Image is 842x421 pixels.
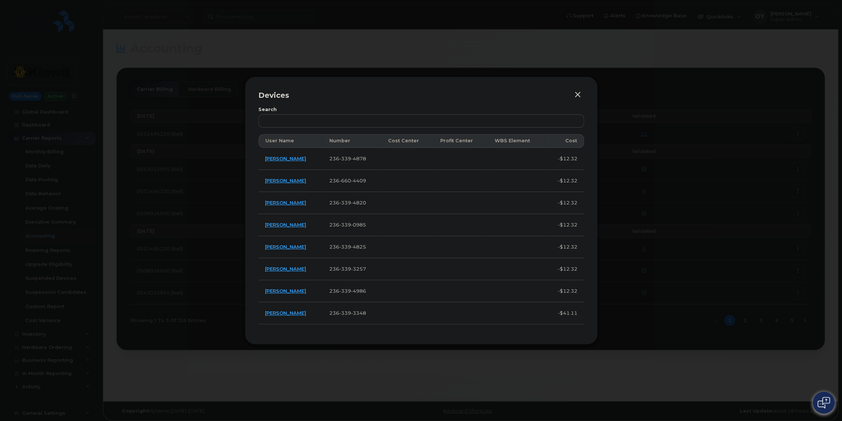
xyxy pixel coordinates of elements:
[351,222,366,228] span: 0985
[322,134,381,147] th: Number
[329,178,366,183] span: 236
[545,170,584,192] td: -$12.32
[339,200,351,206] span: 339
[351,288,366,294] span: 4986
[329,222,366,228] span: 236
[351,178,366,183] span: 4409
[329,244,366,250] span: 236
[265,222,306,228] a: [PERSON_NAME]
[265,266,306,272] a: [PERSON_NAME]
[265,288,306,294] a: [PERSON_NAME]
[434,134,488,147] th: Profit Center
[329,266,366,272] span: 236
[545,134,584,147] th: Cost
[265,178,306,183] a: [PERSON_NAME]
[265,200,306,206] a: [PERSON_NAME]
[545,302,584,324] td: -$41.11
[545,236,584,258] td: -$12.32
[545,192,584,214] td: -$12.32
[351,156,366,161] span: 4878
[339,288,351,294] span: 339
[339,156,351,161] span: 339
[339,244,351,250] span: 339
[351,244,366,250] span: 4825
[545,148,584,170] td: -$12.32
[329,156,366,161] span: 236
[339,178,351,183] span: 660
[339,222,351,228] span: 339
[351,200,366,206] span: 4820
[817,397,830,408] img: Open chat
[545,258,584,280] td: -$12.32
[339,266,351,272] span: 339
[265,244,306,250] a: [PERSON_NAME]
[258,134,323,147] th: User Name
[545,280,584,302] td: -$12.32
[265,156,306,161] a: [PERSON_NAME]
[329,288,366,294] span: 236
[545,214,584,236] td: -$12.32
[329,200,366,206] span: 236
[258,107,584,112] label: Search
[488,134,545,147] th: WBS Element
[381,134,434,147] th: Cost Center
[351,266,366,272] span: 3257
